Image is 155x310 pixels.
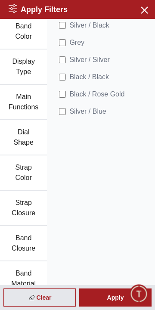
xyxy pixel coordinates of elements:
[59,56,66,63] input: Silver / Silver
[69,106,106,117] span: Silver / Blue
[79,288,152,307] div: Apply
[59,91,66,98] input: Black / Rose Gold
[69,55,109,65] span: Silver / Silver
[3,288,76,307] div: Clear
[59,22,66,29] input: Silver / Black
[59,74,66,81] input: Black / Black
[69,72,109,82] span: Black / Black
[69,37,84,48] span: Grey
[69,20,109,31] span: Silver / Black
[69,89,124,99] span: Black / Rose Gold
[9,3,68,15] h2: Apply Filters
[59,39,66,46] input: Grey
[130,285,149,304] div: Chat Widget
[59,108,66,115] input: Silver / Blue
